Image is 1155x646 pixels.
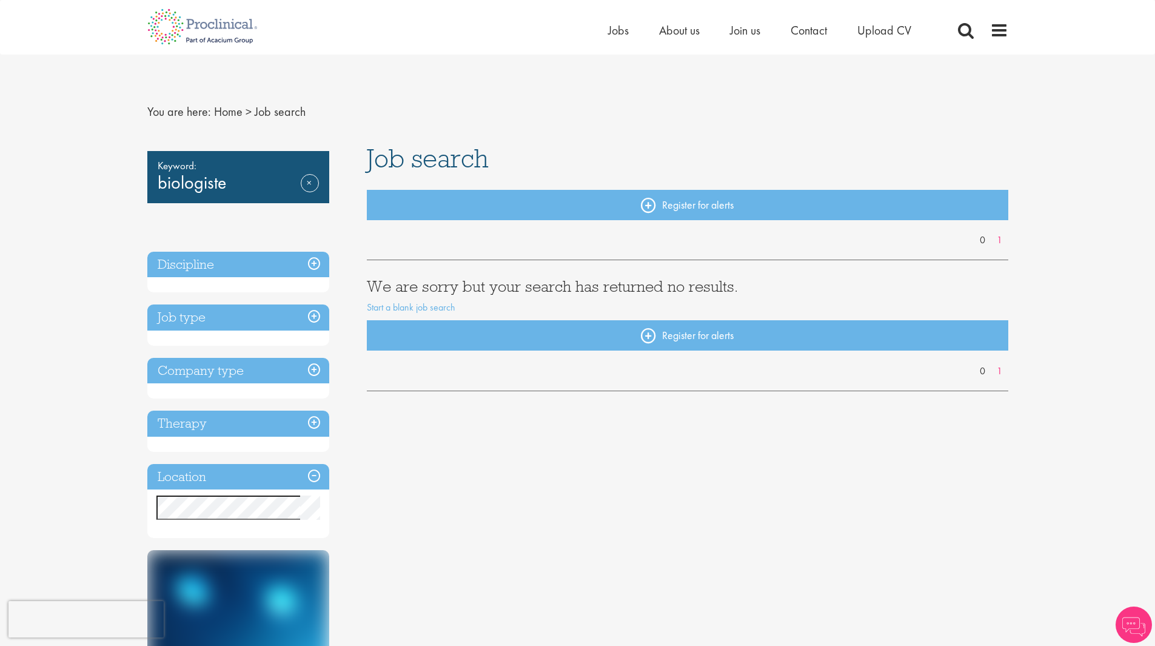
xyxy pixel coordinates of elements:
[608,22,629,38] a: Jobs
[367,278,1008,294] h3: We are sorry but your search has returned no results.
[147,411,329,437] h3: Therapy
[8,601,164,638] iframe: reCAPTCHA
[301,174,319,209] a: Remove
[158,157,319,174] span: Keyword:
[991,234,1008,247] a: 1
[367,301,455,314] a: Start a blank job search
[991,365,1008,379] a: 1
[147,104,211,119] span: You are here:
[1116,607,1152,643] img: Chatbot
[214,104,243,119] a: breadcrumb link
[367,320,1008,351] a: Register for alerts
[857,22,911,38] a: Upload CV
[255,104,306,119] span: Job search
[246,104,252,119] span: >
[974,365,991,379] a: 0
[147,464,329,490] h3: Location
[147,151,329,203] div: biologiste
[974,234,991,247] a: 0
[367,190,1008,220] a: Register for alerts
[147,358,329,384] h3: Company type
[659,22,700,38] a: About us
[730,22,760,38] a: Join us
[147,304,329,331] h3: Job type
[791,22,827,38] a: Contact
[147,252,329,278] h3: Discipline
[367,142,489,175] span: Job search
